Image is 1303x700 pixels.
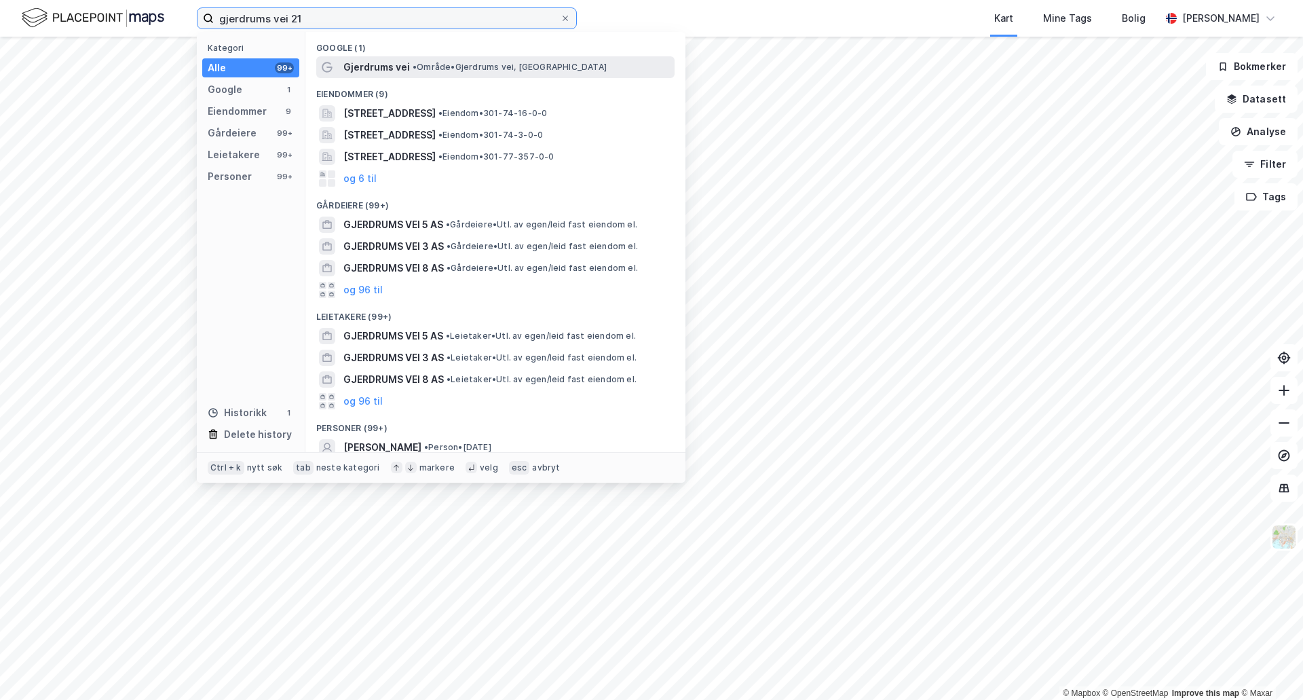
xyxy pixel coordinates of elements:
[343,238,444,255] span: GJERDRUMS VEI 3 AS
[343,105,436,122] span: [STREET_ADDRESS]
[275,62,294,73] div: 99+
[343,350,444,366] span: GJERDRUMS VEI 3 AS
[283,84,294,95] div: 1
[208,125,257,141] div: Gårdeiere
[343,170,377,187] button: og 6 til
[316,462,380,473] div: neste kategori
[275,149,294,160] div: 99+
[343,371,444,388] span: GJERDRUMS VEI 8 AS
[208,60,226,76] div: Alle
[1122,10,1146,26] div: Bolig
[447,263,638,274] span: Gårdeiere • Utl. av egen/leid fast eiendom el.
[208,168,252,185] div: Personer
[446,219,637,230] span: Gårdeiere • Utl. av egen/leid fast eiendom el.
[447,263,451,273] span: •
[343,393,383,409] button: og 96 til
[1063,688,1100,698] a: Mapbox
[424,442,491,453] span: Person • [DATE]
[438,151,554,162] span: Eiendom • 301-77-357-0-0
[1043,10,1092,26] div: Mine Tags
[305,78,685,103] div: Eiendommer (9)
[343,260,444,276] span: GJERDRUMS VEI 8 AS
[532,462,560,473] div: avbryt
[1206,53,1298,80] button: Bokmerker
[208,43,299,53] div: Kategori
[994,10,1013,26] div: Kart
[305,301,685,325] div: Leietakere (99+)
[446,219,450,229] span: •
[208,81,242,98] div: Google
[438,108,547,119] span: Eiendom • 301-74-16-0-0
[413,62,417,72] span: •
[1215,86,1298,113] button: Datasett
[283,106,294,117] div: 9
[438,151,442,162] span: •
[208,147,260,163] div: Leietakere
[424,442,428,452] span: •
[447,374,637,385] span: Leietaker • Utl. av egen/leid fast eiendom el.
[22,6,164,30] img: logo.f888ab2527a4732fd821a326f86c7f29.svg
[214,8,560,29] input: Søk på adresse, matrikkel, gårdeiere, leietakere eller personer
[343,217,443,233] span: GJERDRUMS VEI 5 AS
[446,331,450,341] span: •
[509,461,530,475] div: esc
[447,352,637,363] span: Leietaker • Utl. av egen/leid fast eiendom el.
[343,439,421,456] span: [PERSON_NAME]
[447,241,451,251] span: •
[1235,635,1303,700] iframe: Chat Widget
[305,32,685,56] div: Google (1)
[1219,118,1298,145] button: Analyse
[343,149,436,165] span: [STREET_ADDRESS]
[305,189,685,214] div: Gårdeiere (99+)
[224,426,292,443] div: Delete history
[283,407,294,418] div: 1
[419,462,455,473] div: markere
[1234,183,1298,210] button: Tags
[438,130,442,140] span: •
[438,130,543,141] span: Eiendom • 301-74-3-0-0
[247,462,283,473] div: nytt søk
[413,62,607,73] span: Område • Gjerdrums vei, [GEOGRAPHIC_DATA]
[438,108,442,118] span: •
[447,352,451,363] span: •
[1232,151,1298,178] button: Filter
[447,374,451,384] span: •
[305,412,685,437] div: Personer (99+)
[1103,688,1169,698] a: OpenStreetMap
[343,127,436,143] span: [STREET_ADDRESS]
[343,282,383,298] button: og 96 til
[208,405,267,421] div: Historikk
[343,328,443,344] span: GJERDRUMS VEI 5 AS
[446,331,636,342] span: Leietaker • Utl. av egen/leid fast eiendom el.
[208,103,267,119] div: Eiendommer
[1182,10,1260,26] div: [PERSON_NAME]
[447,241,638,252] span: Gårdeiere • Utl. av egen/leid fast eiendom el.
[208,461,244,475] div: Ctrl + k
[275,128,294,139] div: 99+
[275,171,294,182] div: 99+
[1271,524,1297,550] img: Z
[480,462,498,473] div: velg
[343,59,410,75] span: Gjerdrums vei
[293,461,314,475] div: tab
[1172,688,1239,698] a: Improve this map
[1235,635,1303,700] div: Kontrollprogram for chat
